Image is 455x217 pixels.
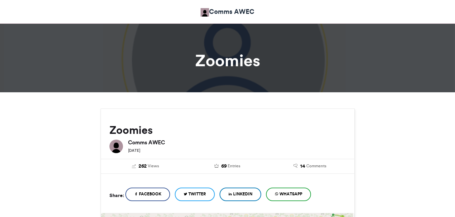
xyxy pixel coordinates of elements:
[175,188,215,201] a: Twitter
[40,52,416,69] h1: Zoomies
[201,8,209,17] img: Comms AWEC
[125,188,170,201] a: Facebook
[233,191,252,197] span: LinkedIn
[188,191,206,197] span: Twitter
[300,163,305,170] span: 14
[191,163,264,170] a: 69 Entries
[221,163,227,170] span: 69
[128,140,346,145] h6: Comms AWEC
[201,7,254,17] a: Comms AWEC
[109,191,124,200] h5: Share:
[280,191,302,197] span: WhatsApp
[266,188,311,201] a: WhatsApp
[139,163,147,170] span: 262
[306,163,326,169] span: Comments
[128,148,140,153] small: [DATE]
[139,191,161,197] span: Facebook
[228,163,240,169] span: Entries
[109,124,346,136] h2: Zoomies
[274,163,346,170] a: 14 Comments
[220,188,261,201] a: LinkedIn
[109,163,182,170] a: 262 Views
[148,163,159,169] span: Views
[109,140,123,153] img: Comms AWEC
